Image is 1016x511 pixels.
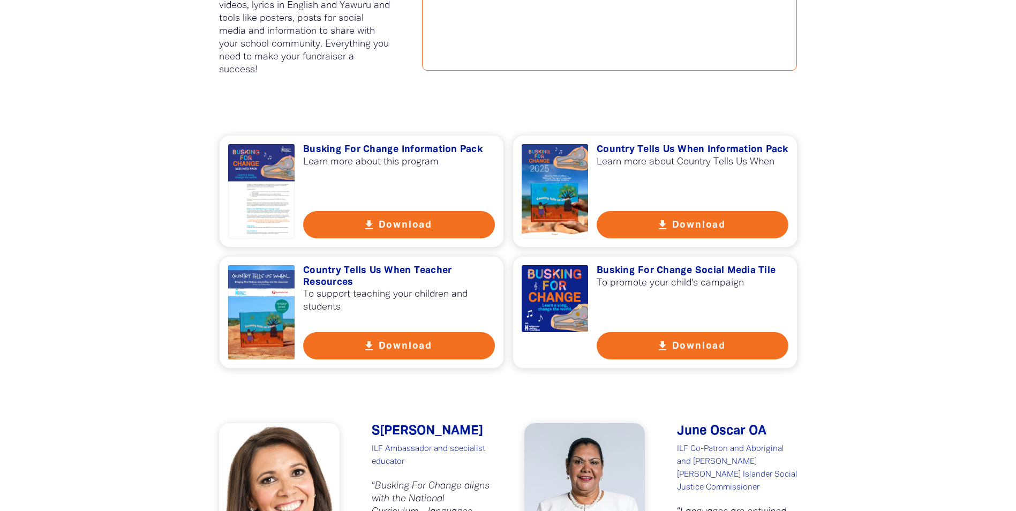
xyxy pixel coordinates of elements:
[656,219,669,231] i: get_app
[363,219,375,231] i: get_app
[363,340,375,352] i: get_app
[677,425,766,437] span: June Oscar OA
[303,144,495,156] h3: Busking For Change Information Pack
[677,442,797,494] p: ILF Co-Patron and Aboriginal and [PERSON_NAME] [PERSON_NAME] Islander Social Justice Commissioner
[597,144,788,156] h3: Country Tells Us When Information Pack
[597,211,788,238] button: get_app Download
[597,265,788,277] h3: Busking For Change Social Media Tile
[372,425,483,437] span: S﻿[PERSON_NAME]
[372,442,492,468] p: ILF Ambassador and specialist educator
[303,211,495,238] button: get_app Download
[303,265,495,288] h3: Country Tells Us When Teacher Resources
[656,340,669,352] i: get_app
[597,332,788,359] button: get_app Download
[303,332,495,359] button: get_app Download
